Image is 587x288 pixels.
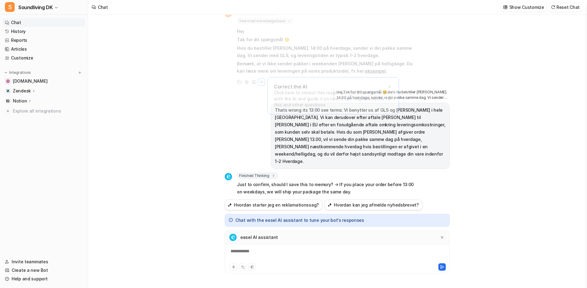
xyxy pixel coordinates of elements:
button: Show Customize [501,3,547,12]
img: Zendesk [6,89,10,93]
a: History [2,27,85,36]
button: Hvordan starter jeg en reklamationssag? [225,200,322,210]
img: soundliving.dk [6,79,10,83]
a: soundliving.dk[DOMAIN_NAME] [2,77,85,85]
span: Finished Thinking [237,173,278,179]
span: Soundliving DK [18,3,53,12]
p: Zendesk [13,88,31,94]
span: S [5,2,15,12]
p: Correct the AI [274,84,307,90]
p: Click here to correct this response. You'll be able to chat with the AI and guide it on how it ca... [274,90,393,108]
span: [DOMAIN_NAME] [13,78,47,84]
img: explore all integrations [5,108,11,114]
img: reset [551,5,555,9]
button: Hvordan kan jeg afmelde nyhedsbrevet? [325,200,422,210]
p: Show Customize [509,4,544,10]
div: Chat [98,4,108,10]
p: Bemærk, at vi ikke sender pakker i weekenden [PERSON_NAME] på helligdage. Du kan læse mere om lev... [237,60,416,75]
span: Searched knowledge base [237,18,293,24]
button: Reset Chat [549,3,582,12]
img: customize [503,5,508,9]
p: eesel AI assistant [240,234,278,240]
button: Integrations [2,70,33,76]
p: Thats wrong its 13:00 see terms: Vi benytter os af GLS og [PERSON_NAME] i hele [GEOGRAPHIC_DATA].... [275,106,446,165]
a: Help and support [2,275,85,283]
img: expand menu [4,70,8,75]
a: Customize [2,54,85,62]
p: Hvis du bestiller [PERSON_NAME]. 14:00 på hverdage, sender vi din pakke samme dag. Vi sender med ... [237,45,416,59]
p: Integrations [9,70,31,75]
p: Notion [13,98,27,104]
p: Chat with the eesel AI assistant to tune your bot's responses [235,217,364,223]
a: eksempel [365,68,386,74]
p: Just to confirm, should I save this to memory? → If you place your order before 13:00 on weekdays... [237,181,416,196]
a: Invite teammates [2,257,85,266]
a: Chat [2,18,85,27]
p: Tak for dit spørgsmål ☺️ [237,36,416,43]
a: Reports [2,36,85,45]
a: Create a new Bot [2,266,85,275]
span: Explore all integrations [13,106,83,116]
a: Articles [2,45,85,53]
a: Explore all integrations [2,107,85,115]
img: menu_add.svg [78,70,82,75]
p: Hej [237,28,416,35]
img: Notion [6,99,10,103]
